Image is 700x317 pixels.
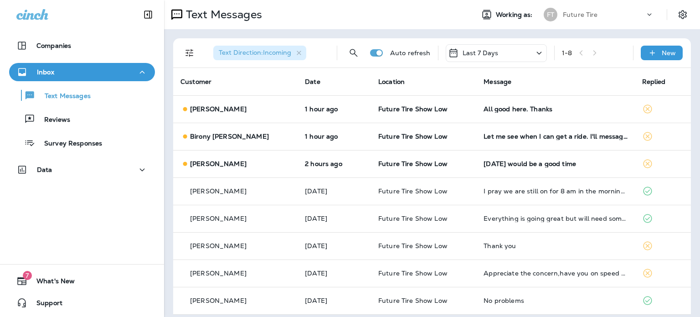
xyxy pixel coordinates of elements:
span: Date [305,78,320,86]
p: Aug 12, 2025 08:24 AM [305,160,364,167]
button: Companies [9,36,155,55]
p: Last 7 Days [463,49,499,57]
button: Text Messages [9,86,155,105]
p: [PERSON_NAME] [190,297,247,304]
div: Text Direction:Incoming [213,46,306,60]
p: Future Tire [563,11,598,18]
p: [PERSON_NAME] [190,215,247,222]
div: Thank you [484,242,627,249]
span: Future Tire Show Low [378,242,448,250]
div: Let me see when I can get a ride. I'll message back once I know. [484,133,627,140]
span: Future Tire Show Low [378,269,448,277]
span: Location [378,78,405,86]
button: Data [9,161,155,179]
p: [PERSON_NAME] [190,242,247,249]
span: Message [484,78,511,86]
span: Working as: [496,11,535,19]
p: [PERSON_NAME] [190,105,247,113]
button: Search Messages [345,44,363,62]
div: 1 - 8 [562,49,572,57]
p: Auto refresh [390,49,431,57]
p: New [662,49,676,57]
div: I pray we are still on for 8 am in the morning. Will be there. [484,187,627,195]
button: Survey Responses [9,133,155,152]
button: Inbox [9,63,155,81]
button: 7What's New [9,272,155,290]
span: Future Tire Show Low [378,132,448,140]
span: Replied [642,78,666,86]
span: What's New [27,277,75,288]
button: Filters [180,44,199,62]
button: Reviews [9,109,155,129]
div: Appreciate the concern,have you on speed dial🤠 [484,270,627,277]
p: Data [37,166,52,173]
p: Aug 5, 2025 09:09 AM [305,270,364,277]
p: Aug 7, 2025 06:06 PM [305,187,364,195]
p: Birony [PERSON_NAME] [190,133,269,140]
div: Next monday would be a good time [484,160,627,167]
p: [PERSON_NAME] [190,160,247,167]
p: Aug 6, 2025 10:22 AM [305,215,364,222]
p: Text Messages [36,92,91,101]
span: 7 [23,271,32,280]
button: Support [9,294,155,312]
p: Aug 12, 2025 09:35 AM [305,105,364,113]
p: [PERSON_NAME] [190,187,247,195]
p: Inbox [37,68,54,76]
button: Collapse Sidebar [135,5,161,24]
div: No problems [484,297,627,304]
p: Aug 6, 2025 08:26 AM [305,242,364,249]
span: Future Tire Show Low [378,296,448,305]
span: Future Tire Show Low [378,160,448,168]
div: Everything is going great but will need some snow tires for the winter keep in touch [484,215,627,222]
p: Survey Responses [35,140,102,148]
span: Future Tire Show Low [378,187,448,195]
div: FT [544,8,557,21]
p: Reviews [35,116,70,125]
span: Customer [180,78,211,86]
span: Text Direction : Incoming [219,48,291,57]
div: All good here. Thanks [484,105,627,113]
p: [PERSON_NAME] [190,270,247,277]
p: Aug 12, 2025 08:52 AM [305,133,364,140]
span: Future Tire Show Low [378,214,448,223]
p: Text Messages [182,8,262,21]
button: Settings [674,6,691,23]
p: Companies [36,42,71,49]
span: Future Tire Show Low [378,105,448,113]
p: Aug 5, 2025 08:24 AM [305,297,364,304]
span: Support [27,299,62,310]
